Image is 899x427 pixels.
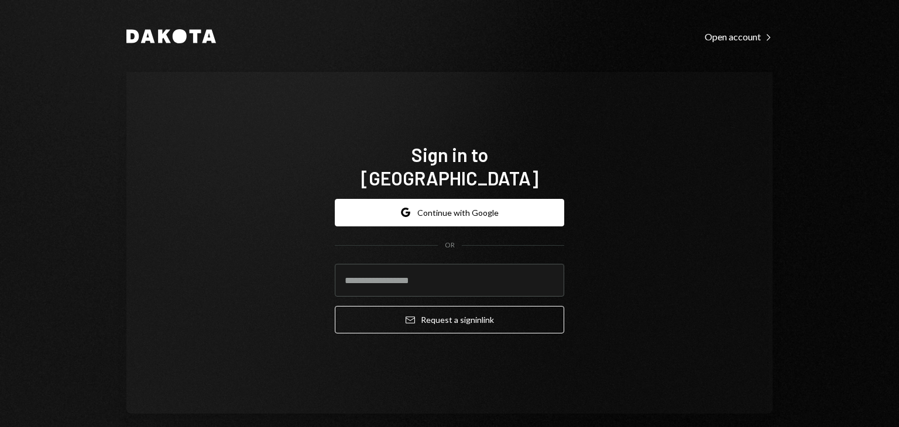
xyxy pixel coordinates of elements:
a: Open account [705,30,773,43]
button: Continue with Google [335,199,564,226]
div: OR [445,240,455,250]
h1: Sign in to [GEOGRAPHIC_DATA] [335,143,564,190]
button: Request a signinlink [335,306,564,333]
div: Open account [705,31,773,43]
